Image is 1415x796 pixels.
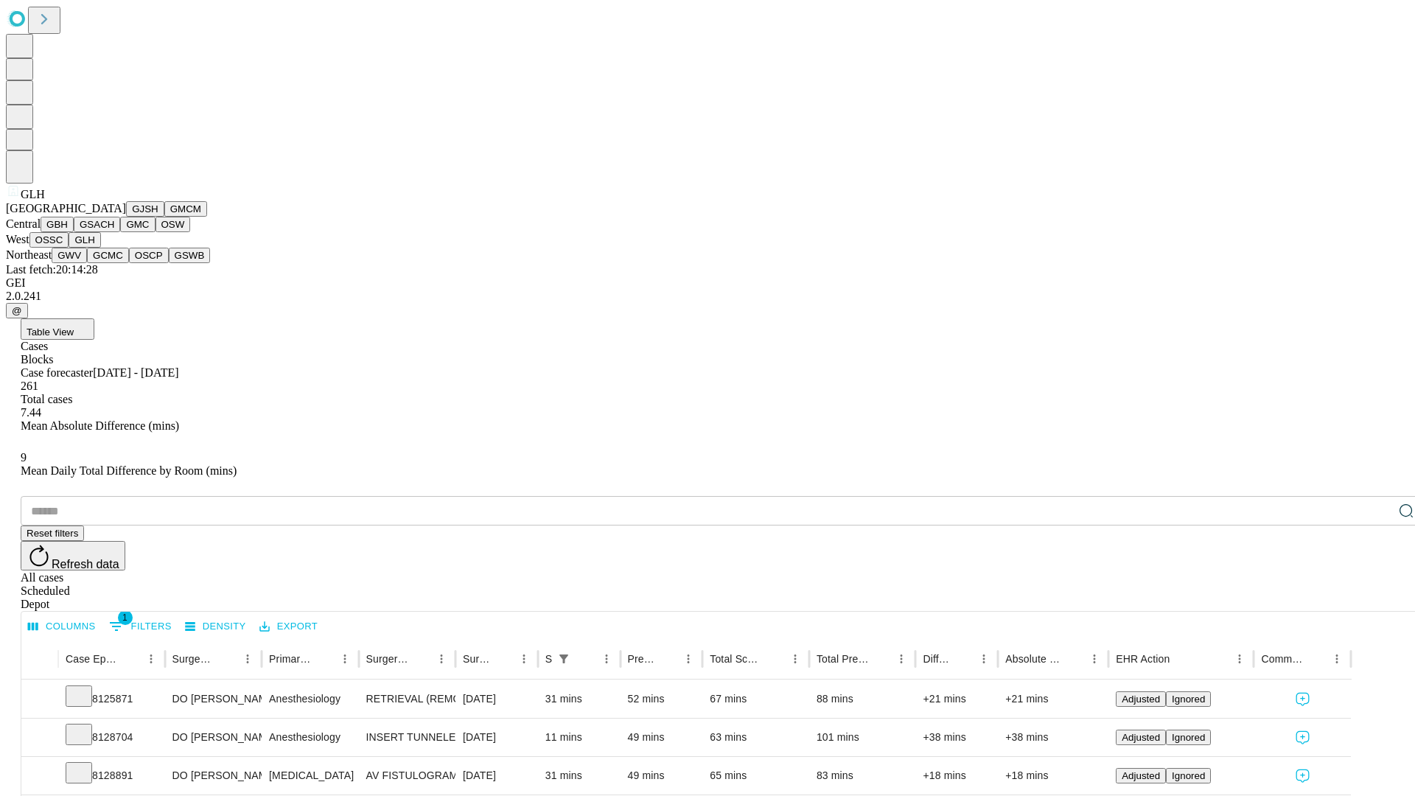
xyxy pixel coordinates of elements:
div: Anesthesiology [269,680,351,718]
div: 2.0.241 [6,290,1409,303]
div: [DATE] [463,719,531,756]
div: Difference [923,653,951,665]
span: [DATE] - [DATE] [93,366,178,379]
button: Menu [1229,649,1250,669]
span: West [6,233,29,245]
div: AV FISTULOGRAM DIAGNOSTIC [366,757,448,795]
div: 49 mins [628,719,696,756]
div: 1 active filter [553,649,574,669]
div: EHR Action [1116,653,1170,665]
button: Show filters [553,649,574,669]
div: 63 mins [710,719,802,756]
button: OSSC [29,232,69,248]
button: Menu [141,649,161,669]
span: Refresh data [52,558,119,570]
div: [DATE] [463,757,531,795]
div: RETRIEVAL (REMOVAL) OF INTRAVASCULAR [PERSON_NAME] FILTER, ENDOVASCULAR INCLUDING VASCULAR ACCESS... [366,680,448,718]
span: 1 [118,610,133,625]
button: Ignored [1166,691,1211,707]
div: Comments [1261,653,1304,665]
div: +18 mins [1005,757,1101,795]
button: Sort [314,649,335,669]
button: GJSH [126,201,164,217]
div: +21 mins [1005,680,1101,718]
button: @ [6,303,28,318]
button: Adjusted [1116,730,1166,745]
button: Sort [1171,649,1192,669]
button: GCMC [87,248,129,263]
button: Menu [785,649,806,669]
button: Sort [576,649,596,669]
button: Menu [974,649,994,669]
button: GMC [120,217,155,232]
button: Menu [891,649,912,669]
div: 31 mins [545,757,613,795]
div: Surgery Date [463,653,492,665]
div: 11 mins [545,719,613,756]
button: GSWB [169,248,211,263]
span: GLH [21,188,45,200]
span: Central [6,217,41,230]
button: Sort [1306,649,1327,669]
div: INSERT TUNNELED CENTRAL VENOUS ACCESS WITH SUBQ PORT [366,719,448,756]
button: GLH [69,232,100,248]
button: GWV [52,248,87,263]
span: Adjusted [1122,732,1160,743]
div: Scheduled In Room Duration [545,653,552,665]
span: 7.44 [21,406,41,419]
button: Adjusted [1116,691,1166,707]
button: Adjusted [1116,768,1166,783]
div: Anesthesiology [269,719,351,756]
span: 261 [21,380,38,392]
span: Mean Daily Total Difference by Room (mins) [21,464,237,477]
div: 8128891 [66,757,158,795]
div: Primary Service [269,653,312,665]
button: Sort [870,649,891,669]
div: 49 mins [628,757,696,795]
button: Refresh data [21,541,125,570]
span: Table View [27,327,74,338]
span: Ignored [1172,732,1205,743]
div: 65 mins [710,757,802,795]
button: GBH [41,217,74,232]
span: [GEOGRAPHIC_DATA] [6,202,126,214]
span: Reset filters [27,528,78,539]
div: Total Scheduled Duration [710,653,763,665]
button: Table View [21,318,94,340]
span: 9 [21,451,27,464]
div: 67 mins [710,680,802,718]
div: Surgeon Name [172,653,215,665]
button: Show filters [105,615,175,638]
div: 31 mins [545,680,613,718]
button: Menu [596,649,617,669]
button: Menu [237,649,258,669]
button: GMCM [164,201,207,217]
span: @ [12,305,22,316]
button: Menu [1084,649,1105,669]
div: 52 mins [628,680,696,718]
div: +21 mins [923,680,990,718]
span: Ignored [1172,770,1205,781]
button: Expand [29,687,51,713]
button: Sort [120,649,141,669]
div: 101 mins [817,719,909,756]
span: Northeast [6,248,52,261]
button: Expand [29,725,51,751]
button: Ignored [1166,730,1211,745]
button: Sort [953,649,974,669]
button: Menu [335,649,355,669]
button: GSACH [74,217,120,232]
button: OSW [156,217,191,232]
div: Total Predicted Duration [817,653,870,665]
span: Ignored [1172,694,1205,705]
span: Mean Absolute Difference (mins) [21,419,179,432]
button: Sort [217,649,237,669]
button: Sort [764,649,785,669]
span: Adjusted [1122,694,1160,705]
div: Surgery Name [366,653,409,665]
div: GEI [6,276,1409,290]
span: Total cases [21,393,72,405]
button: Sort [657,649,678,669]
button: Ignored [1166,768,1211,783]
div: [DATE] [463,680,531,718]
